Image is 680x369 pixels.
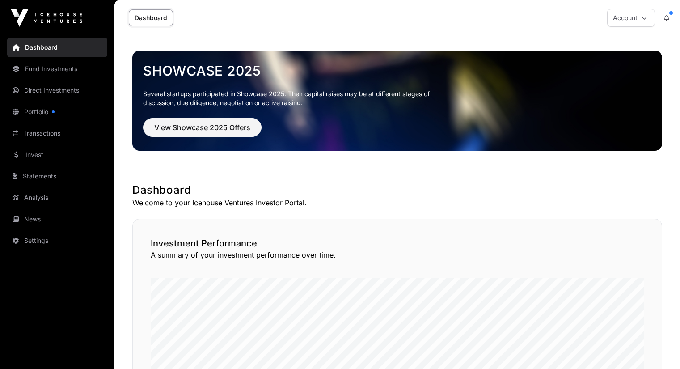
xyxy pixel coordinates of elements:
iframe: Chat Widget [635,326,680,369]
img: Showcase 2025 [132,51,662,151]
a: Transactions [7,123,107,143]
h2: Investment Performance [151,237,644,250]
a: Dashboard [129,9,173,26]
a: Settings [7,231,107,250]
h1: Dashboard [132,183,662,197]
a: Fund Investments [7,59,107,79]
a: Portfolio [7,102,107,122]
p: Welcome to your Icehouse Ventures Investor Portal. [132,197,662,208]
a: Statements [7,166,107,186]
a: Invest [7,145,107,165]
a: Analysis [7,188,107,208]
a: Showcase 2025 [143,63,651,79]
a: Direct Investments [7,81,107,100]
button: Account [607,9,655,27]
p: Several startups participated in Showcase 2025. Their capital raises may be at different stages o... [143,89,443,107]
a: View Showcase 2025 Offers [143,127,262,136]
span: View Showcase 2025 Offers [154,122,250,133]
a: Dashboard [7,38,107,57]
a: News [7,209,107,229]
p: A summary of your investment performance over time. [151,250,644,260]
button: View Showcase 2025 Offers [143,118,262,137]
img: Icehouse Ventures Logo [11,9,82,27]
